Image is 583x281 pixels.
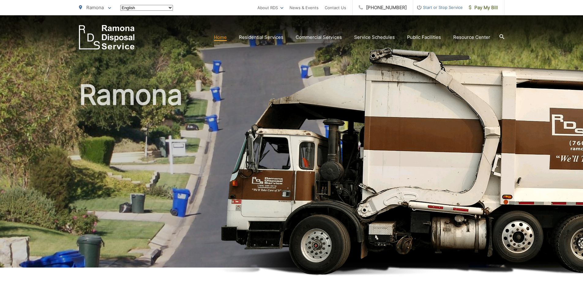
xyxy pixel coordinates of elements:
a: Contact Us [325,4,346,11]
a: EDCD logo. Return to the homepage. [79,25,135,50]
span: Pay My Bill [469,4,498,11]
a: About RDS [257,4,283,11]
a: Residential Services [239,34,283,41]
select: Select a language [120,5,173,11]
h1: Ramona [79,79,504,273]
a: Resource Center [453,34,490,41]
a: Service Schedules [354,34,395,41]
span: Ramona [86,5,104,10]
a: News & Events [290,4,319,11]
a: Public Facilities [407,34,441,41]
a: Home [214,34,227,41]
a: Commercial Services [296,34,342,41]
